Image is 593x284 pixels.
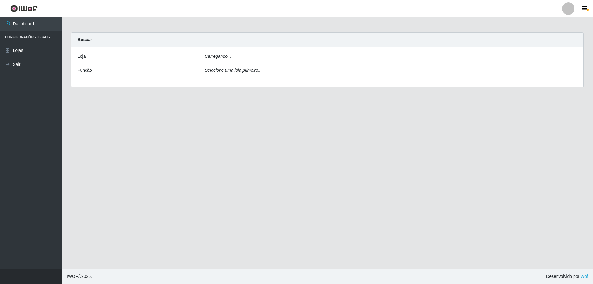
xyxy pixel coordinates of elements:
img: CoreUI Logo [10,5,38,12]
i: Carregando... [205,54,231,59]
label: Loja [78,53,86,60]
span: IWOF [67,274,78,279]
a: iWof [579,274,588,279]
strong: Buscar [78,37,92,42]
span: Desenvolvido por [546,273,588,280]
label: Função [78,67,92,74]
i: Selecione uma loja primeiro... [205,68,262,73]
span: © 2025 . [67,273,92,280]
